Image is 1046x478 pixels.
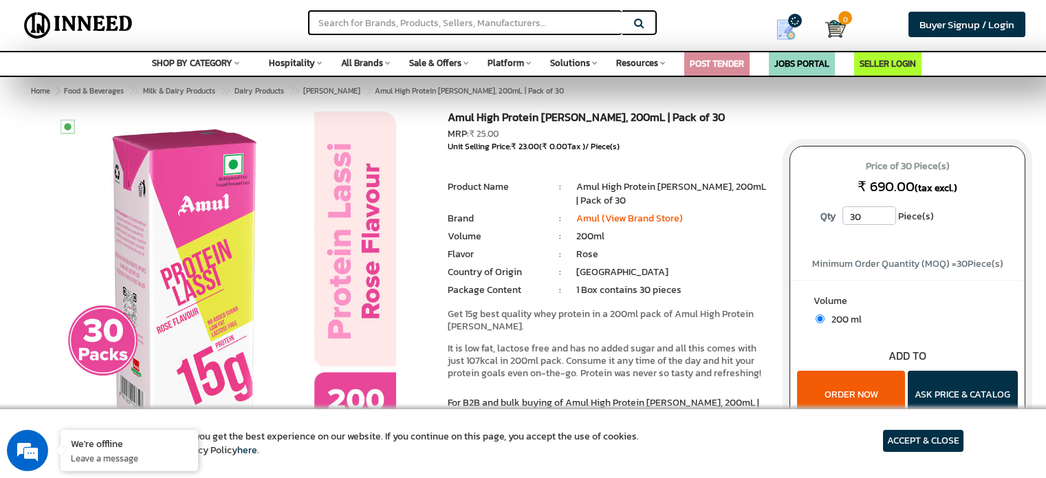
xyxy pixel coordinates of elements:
p: Leave a message [71,452,188,464]
span: (tax excl.) [915,181,957,195]
li: Product Name [448,180,544,194]
span: Milk & Dairy Products [143,85,215,96]
a: [PERSON_NAME] [301,83,363,99]
button: ASK PRICE & CATALOG [908,371,1018,419]
span: Solutions [550,56,590,69]
article: We use cookies to ensure you get the best experience on our website. If you continue on this page... [83,430,639,457]
span: All Brands [341,56,383,69]
span: / Piece(s) [585,140,620,153]
span: > [55,85,59,96]
a: here [237,443,257,457]
a: JOBS PORTAL [774,57,829,70]
li: : [544,230,576,243]
a: Home [28,83,53,99]
span: Minimum Order Quantity (MOQ) = Piece(s) [812,257,1003,271]
li: : [544,283,576,297]
a: POST TENDER [690,57,744,70]
li: Rose [576,248,769,261]
a: Dairy Products [232,83,287,99]
h1: Amul High Protein [PERSON_NAME], 200mL | Pack of 30 [448,111,769,127]
li: : [544,212,576,226]
input: Search for Brands, Products, Sellers, Manufacturers... [308,10,622,35]
p: It is low fat, lactose free and has no added sugar and all this comes with just 107kcal in 200ml ... [448,343,769,380]
span: 30 [957,257,968,271]
span: Food & Beverages [64,85,124,96]
span: > [365,83,372,99]
span: Buyer Signup / Login [919,17,1014,32]
img: Cart [825,19,846,39]
img: Inneed.Market [19,8,138,43]
a: Food & Beverages [61,83,127,99]
span: > [129,83,135,99]
article: ACCEPT & CLOSE [883,430,963,452]
div: We're offline [71,437,188,450]
li: Flavor [448,248,544,261]
span: SHOP BY CATEGORY [152,56,232,69]
span: 0 [838,11,852,25]
p: For B2B and bulk buying of Amul High Protein [PERSON_NAME], 200mL | Pack of 30 at wholesale price... [448,396,769,437]
a: Cart 0 [825,14,836,44]
p: Get 15g best quality whey protein in a 200ml pack of Amul High Protein [PERSON_NAME]. [448,308,769,333]
img: Show My Quotes [776,19,796,40]
span: ₹ 0.00 [542,140,567,153]
span: ₹ 25.00 [469,127,499,140]
span: [PERSON_NAME] [303,85,360,96]
span: Amul High Protein [PERSON_NAME], 200mL | Pack of 30 [61,85,564,96]
span: Resources [616,56,658,69]
label: Qty [814,206,842,227]
li: : [544,180,576,194]
li: : [544,265,576,279]
li: Amul High Protein [PERSON_NAME], 200mL | Pack of 30 [576,180,769,208]
li: 200ml [576,230,769,243]
span: > [220,83,227,99]
a: Milk & Dairy Products [140,83,218,99]
span: Price of 30 Piece(s) [803,155,1012,177]
a: my Quotes [757,14,825,45]
li: Volume [448,230,544,243]
div: MRP: [448,127,769,141]
li: : [544,248,576,261]
li: Package Content [448,283,544,297]
label: Volume [814,294,1001,312]
span: ₹ 690.00 [858,176,915,197]
span: Platform [488,56,524,69]
div: ADD TO [790,348,1025,364]
li: Country of Origin [448,265,544,279]
span: 200 ml [825,312,862,327]
span: ₹ 23.00 [511,140,539,153]
li: 1 Box contains 30 pieces [576,283,769,297]
button: ORDER NOW [797,371,905,419]
a: SELLER LOGIN [860,57,916,70]
span: Hospitality [269,56,315,69]
a: Amul (View Brand Store) [576,211,683,226]
div: Unit Selling Price: ( Tax ) [448,141,769,153]
span: Sale & Offers [409,56,461,69]
span: Piece(s) [898,206,934,227]
span: Dairy Products [235,85,284,96]
li: [GEOGRAPHIC_DATA] [576,265,769,279]
a: Buyer Signup / Login [908,12,1025,37]
img: Amul High Protein Rose Lassi, 200mL [52,111,396,455]
span: > [289,83,296,99]
li: Brand [448,212,544,226]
